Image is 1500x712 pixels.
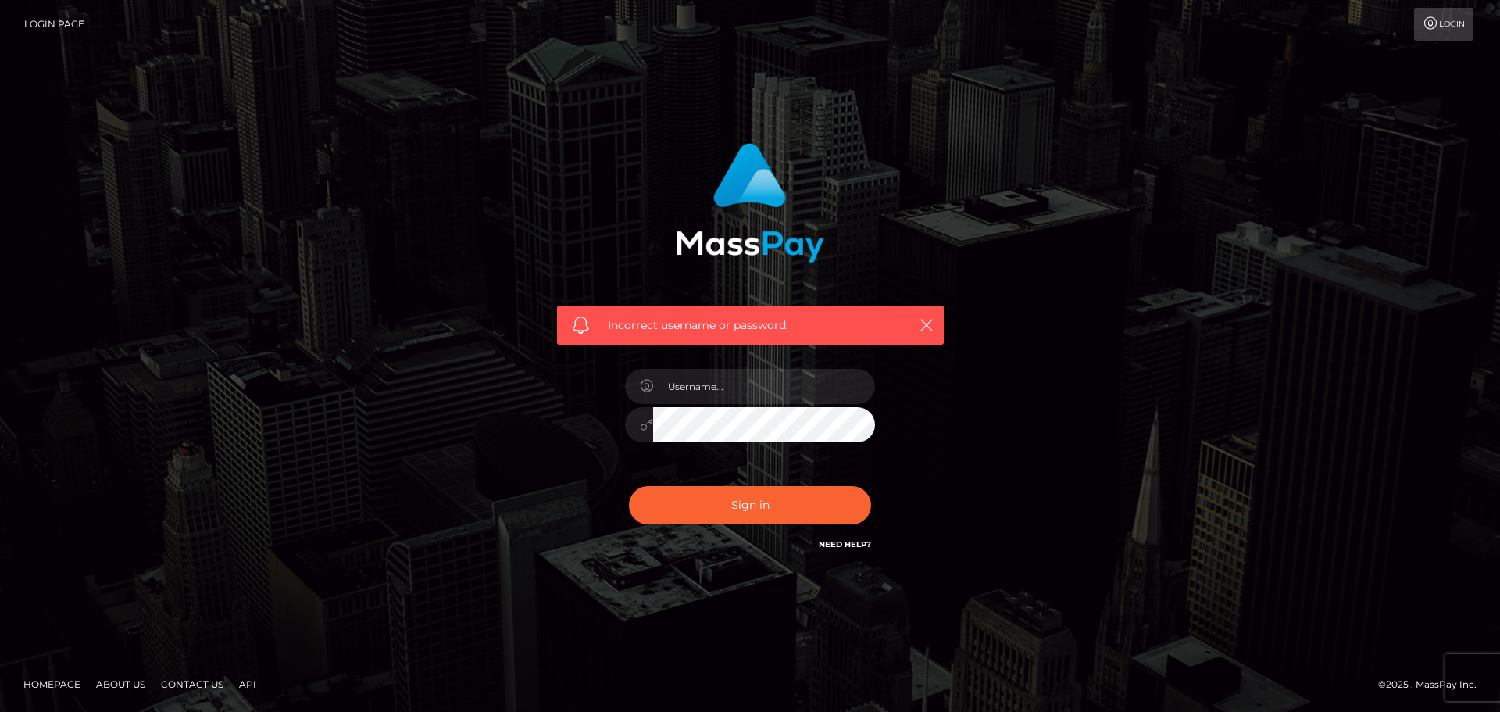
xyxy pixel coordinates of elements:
[819,539,871,549] a: Need Help?
[24,8,84,41] a: Login Page
[629,486,871,524] button: Sign in
[1378,676,1488,693] div: © 2025 , MassPay Inc.
[90,672,152,696] a: About Us
[653,369,875,404] input: Username...
[17,672,87,696] a: Homepage
[608,317,893,334] span: Incorrect username or password.
[676,143,824,263] img: MassPay Login
[233,672,262,696] a: API
[155,672,230,696] a: Contact Us
[1414,8,1473,41] a: Login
